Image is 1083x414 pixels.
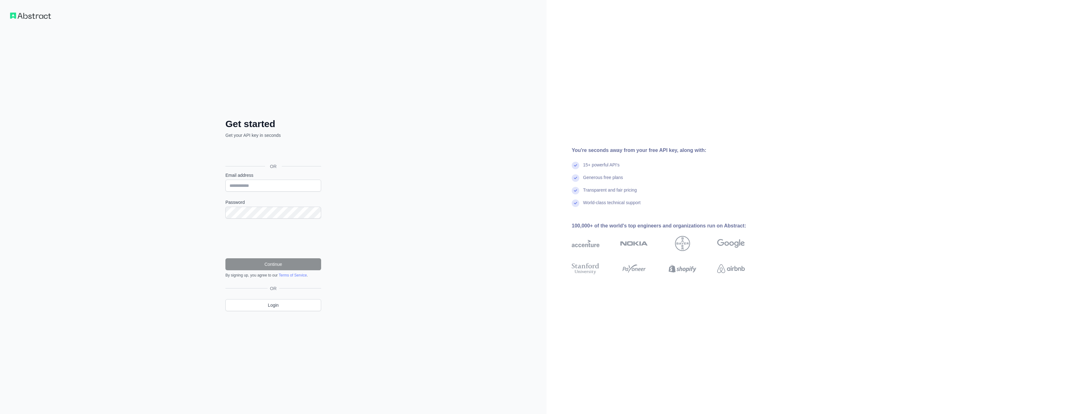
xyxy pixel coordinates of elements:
img: Workflow [10,13,51,19]
img: payoneer [620,262,648,276]
div: Transparent and fair pricing [583,187,637,199]
img: shopify [669,262,696,276]
img: stanford university [572,262,599,276]
h2: Get started [225,118,321,130]
div: By signing up, you agree to our . [225,273,321,278]
div: 15+ powerful API's [583,162,620,174]
img: check mark [572,174,579,182]
img: accenture [572,236,599,251]
img: nokia [620,236,648,251]
iframe: Кнопка "Войти с аккаунтом Google" [222,145,323,159]
div: World-class technical support [583,199,641,212]
iframe: reCAPTCHA [225,226,321,251]
button: Continue [225,258,321,270]
img: check mark [572,187,579,194]
a: Login [225,299,321,311]
p: Get your API key in seconds [225,132,321,138]
div: Generous free plans [583,174,623,187]
img: check mark [572,199,579,207]
div: You're seconds away from your free API key, along with: [572,147,765,154]
span: OR [265,163,282,170]
label: Email address [225,172,321,178]
label: Password [225,199,321,205]
img: check mark [572,162,579,169]
img: google [717,236,745,251]
img: bayer [675,236,690,251]
div: 100,000+ of the world's top engineers and organizations run on Abstract: [572,222,765,230]
a: Terms of Service [279,273,307,277]
img: airbnb [717,262,745,276]
span: OR [268,285,279,292]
